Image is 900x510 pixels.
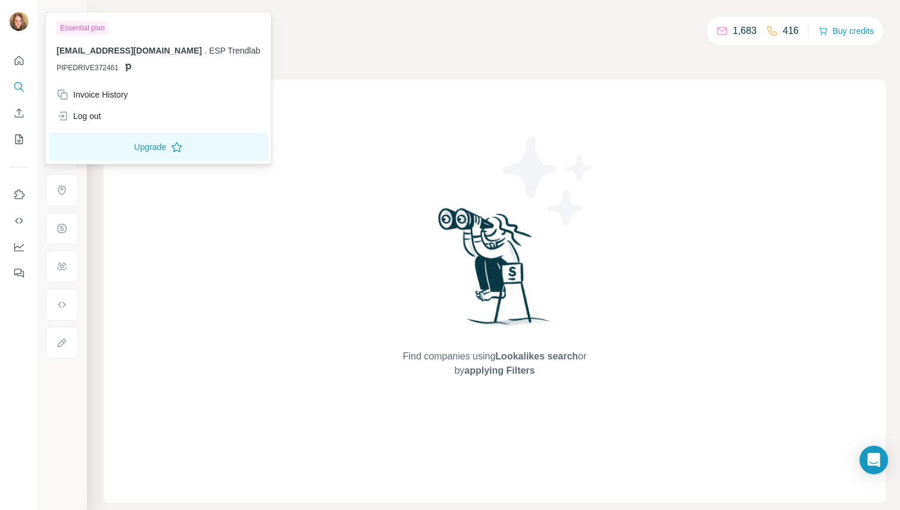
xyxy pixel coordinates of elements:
button: Quick start [10,50,29,71]
img: Avatar [10,12,29,31]
div: Log out [57,110,101,122]
h4: Search [104,14,886,31]
img: Surfe Illustration - Stars [495,127,602,234]
p: 416 [783,24,799,38]
button: Search [10,76,29,98]
button: Show [37,7,86,25]
button: Buy credits [818,23,874,39]
div: Essential plan [57,21,108,35]
button: Feedback [10,262,29,284]
div: Invoice History [57,89,128,101]
button: Upgrade [48,133,268,161]
button: Use Surfe on LinkedIn [10,184,29,205]
button: My lists [10,129,29,150]
button: Enrich CSV [10,102,29,124]
p: 1,683 [733,24,757,38]
span: Lookalikes search [495,351,578,361]
span: [EMAIL_ADDRESS][DOMAIN_NAME] [57,46,202,55]
span: ESP Trendlab [209,46,260,55]
button: Use Surfe API [10,210,29,231]
img: Surfe Illustration - Woman searching with binoculars [433,205,557,337]
button: Dashboard [10,236,29,258]
span: . [204,46,207,55]
span: PIPEDRIVE372461 [57,62,118,73]
div: Open Intercom Messenger [860,446,888,474]
span: applying Filters [464,365,535,376]
span: Find companies using or by [399,349,590,378]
